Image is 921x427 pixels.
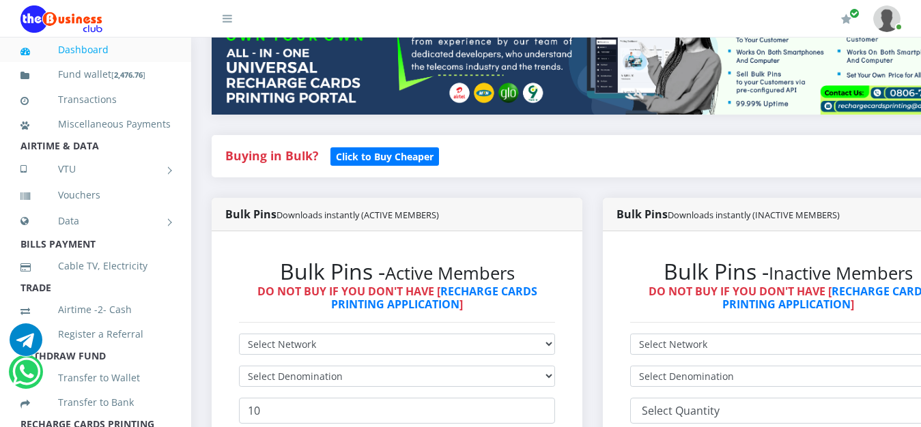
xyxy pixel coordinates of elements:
[20,204,171,238] a: Data
[330,147,439,164] a: Click to Buy Cheaper
[20,84,171,115] a: Transactions
[20,34,171,65] a: Dashboard
[849,8,860,18] span: Renew/Upgrade Subscription
[20,179,171,211] a: Vouchers
[257,284,537,312] strong: DO NOT BUY IF YOU DON'T HAVE [ ]
[20,250,171,282] a: Cable TV, Electricity
[331,284,537,312] a: RECHARGE CARDS PRINTING APPLICATION
[20,5,102,33] img: Logo
[668,209,840,221] small: Downloads instantly (INACTIVE MEMBERS)
[10,334,42,356] a: Chat for support
[114,70,143,80] b: 2,476.76
[111,70,145,80] small: [ ]
[385,261,515,285] small: Active Members
[20,387,171,418] a: Transfer to Bank
[12,366,40,388] a: Chat for support
[239,398,555,424] input: Enter Quantity
[20,108,171,140] a: Miscellaneous Payments
[20,152,171,186] a: VTU
[239,259,555,284] h2: Bulk Pins -
[873,5,901,32] img: User
[20,294,171,325] a: Airtime -2- Cash
[20,362,171,394] a: Transfer to Wallet
[20,59,171,91] a: Fund wallet[2,476.76]
[225,207,439,222] strong: Bulk Pins
[20,319,171,350] a: Register a Referral
[617,207,840,222] strong: Bulk Pins
[277,209,439,221] small: Downloads instantly (ACTIVE MEMBERS)
[841,14,851,25] i: Renew/Upgrade Subscription
[769,261,913,285] small: Inactive Members
[336,150,434,163] b: Click to Buy Cheaper
[225,147,318,164] strong: Buying in Bulk?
